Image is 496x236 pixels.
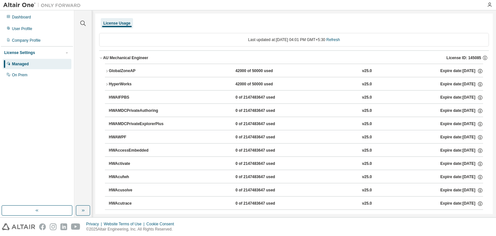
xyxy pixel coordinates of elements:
[86,227,178,232] p: © 2025 Altair Engineering, Inc. All Rights Reserved.
[440,68,483,74] div: Expire date: [DATE]
[12,38,41,43] div: Company Profile
[60,223,67,230] img: linkedin.svg
[109,157,483,171] button: HWActivate0 of 2147483647 usedv25.0Expire date:[DATE]
[103,55,148,60] div: AU Mechanical Engineer
[86,221,104,227] div: Privacy
[109,174,167,180] div: HWAcufwh
[440,81,483,87] div: Expire date: [DATE]
[109,188,167,193] div: HWAcusolve
[104,221,146,227] div: Website Terms of Use
[447,55,481,60] span: License ID: 145085
[4,50,35,55] div: License Settings
[109,81,167,87] div: HyperWorks
[440,188,483,193] div: Expire date: [DATE]
[235,121,294,127] div: 0 of 2147483647 used
[362,68,372,74] div: v25.0
[235,201,294,207] div: 0 of 2147483647 used
[12,72,27,78] div: On Prem
[235,161,294,167] div: 0 of 2147483647 used
[12,26,32,31] div: User Profile
[362,108,372,114] div: v25.0
[362,81,372,87] div: v25.0
[109,134,167,140] div: HWAWPF
[12,61,29,67] div: Managed
[440,161,483,167] div: Expire date: [DATE]
[103,21,130,26] div: License Usage
[109,144,483,158] button: HWAccessEmbedded0 of 2147483647 usedv25.0Expire date:[DATE]
[99,51,489,65] button: AU Mechanical EngineerLicense ID: 145085
[362,161,372,167] div: v25.0
[235,188,294,193] div: 0 of 2147483647 used
[39,223,46,230] img: facebook.svg
[109,95,167,101] div: HWAIFPBS
[440,148,483,154] div: Expire date: [DATE]
[99,33,489,47] div: Last updated at: [DATE] 04:01 PM GMT+5:30
[362,134,372,140] div: v25.0
[109,201,167,207] div: HWAcutrace
[109,104,483,118] button: HWAMDCPrivateAuthoring0 of 2147483647 usedv25.0Expire date:[DATE]
[109,121,167,127] div: HWAMDCPrivateExplorerPlus
[235,81,294,87] div: 42000 of 50000 used
[109,161,167,167] div: HWActivate
[12,15,31,20] div: Dashboard
[109,197,483,211] button: HWAcutrace0 of 2147483647 usedv25.0Expire date:[DATE]
[362,121,372,127] div: v25.0
[105,64,483,78] button: GlobalZoneAP42000 of 50000 usedv25.0Expire date:[DATE]
[326,38,340,42] a: Refresh
[235,148,294,154] div: 0 of 2147483647 used
[440,95,483,101] div: Expire date: [DATE]
[362,148,372,154] div: v25.0
[109,91,483,105] button: HWAIFPBS0 of 2147483647 usedv25.0Expire date:[DATE]
[109,108,167,114] div: HWAMDCPrivateAuthoring
[109,68,167,74] div: GlobalZoneAP
[109,130,483,145] button: HWAWPF0 of 2147483647 usedv25.0Expire date:[DATE]
[235,134,294,140] div: 0 of 2147483647 used
[362,188,372,193] div: v25.0
[3,2,84,8] img: Altair One
[235,68,294,74] div: 42000 of 50000 used
[362,201,372,207] div: v25.0
[109,117,483,131] button: HWAMDCPrivateExplorerPlus0 of 2147483647 usedv25.0Expire date:[DATE]
[71,223,80,230] img: youtube.svg
[146,221,178,227] div: Cookie Consent
[50,223,57,230] img: instagram.svg
[362,95,372,101] div: v25.0
[105,77,483,91] button: HyperWorks42000 of 50000 usedv25.0Expire date:[DATE]
[109,210,483,224] button: HWAcuview0 of 2147483647 usedv25.0Expire date:[DATE]
[235,108,294,114] div: 0 of 2147483647 used
[440,108,483,114] div: Expire date: [DATE]
[235,174,294,180] div: 0 of 2147483647 used
[2,223,35,230] img: altair_logo.svg
[362,174,372,180] div: v25.0
[440,121,483,127] div: Expire date: [DATE]
[440,201,483,207] div: Expire date: [DATE]
[109,183,483,198] button: HWAcusolve0 of 2147483647 usedv25.0Expire date:[DATE]
[109,148,167,154] div: HWAccessEmbedded
[235,95,294,101] div: 0 of 2147483647 used
[440,174,483,180] div: Expire date: [DATE]
[440,134,483,140] div: Expire date: [DATE]
[109,170,483,184] button: HWAcufwh0 of 2147483647 usedv25.0Expire date:[DATE]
